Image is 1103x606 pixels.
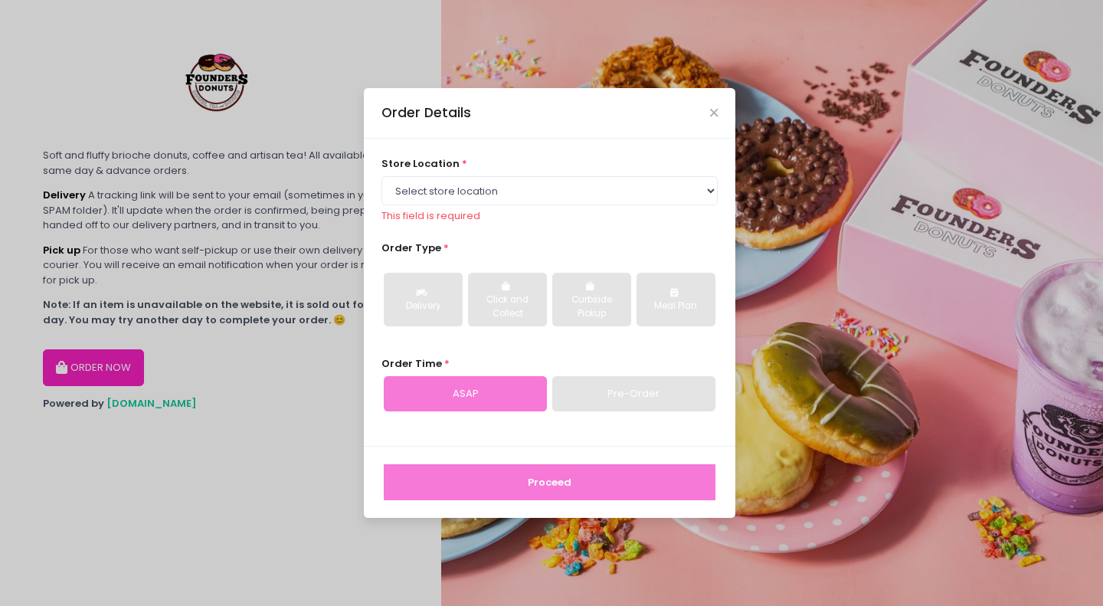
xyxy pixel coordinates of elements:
[563,293,620,320] div: Curbside Pickup
[381,241,441,255] span: Order Type
[381,356,442,371] span: Order Time
[479,293,536,320] div: Click and Collect
[394,300,452,313] div: Delivery
[468,273,547,326] button: Click and Collect
[384,273,463,326] button: Delivery
[384,464,715,501] button: Proceed
[647,300,705,313] div: Meal Plan
[381,208,718,224] div: This field is required
[710,109,718,116] button: Close
[381,156,460,171] span: store location
[637,273,715,326] button: Meal Plan
[552,273,631,326] button: Curbside Pickup
[381,103,471,123] div: Order Details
